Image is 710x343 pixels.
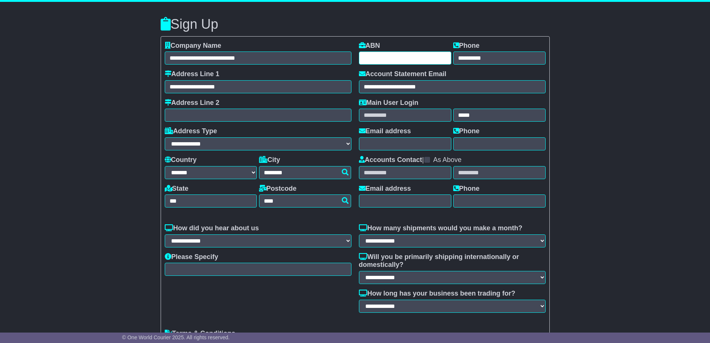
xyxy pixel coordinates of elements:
[359,290,515,298] label: How long has your business been trading for?
[259,156,280,164] label: City
[453,42,480,50] label: Phone
[259,185,297,193] label: Postcode
[161,17,550,32] h3: Sign Up
[359,156,546,166] div: |
[359,99,419,107] label: Main User Login
[433,156,461,164] label: As Above
[165,156,197,164] label: Country
[165,253,218,261] label: Please Specify
[165,185,189,193] label: State
[165,99,220,107] label: Address Line 2
[165,70,220,78] label: Address Line 1
[359,70,446,78] label: Account Statement Email
[165,127,217,135] label: Address Type
[122,334,230,340] span: © One World Courier 2025. All rights reserved.
[165,42,221,50] label: Company Name
[165,330,236,338] label: Terms & Conditions
[453,127,480,135] label: Phone
[359,253,546,269] label: Will you be primarily shipping internationally or domestically?
[359,185,411,193] label: Email address
[359,42,380,50] label: ABN
[359,156,422,164] label: Accounts Contact
[359,127,411,135] label: Email address
[165,224,259,233] label: How did you hear about us
[453,185,480,193] label: Phone
[359,224,523,233] label: How many shipments would you make a month?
